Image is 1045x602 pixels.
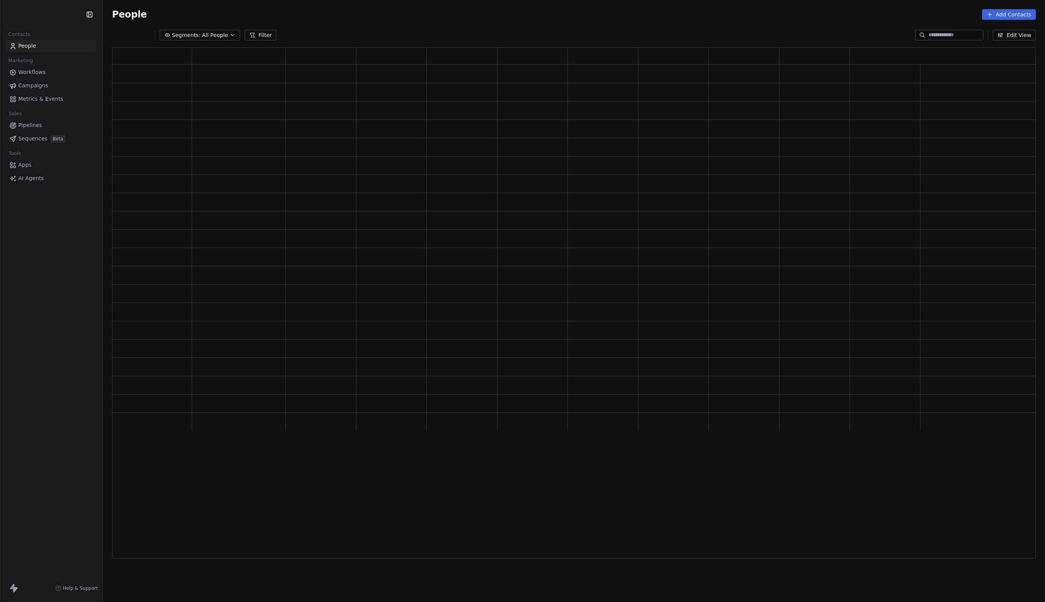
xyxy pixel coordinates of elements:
span: Contacts [5,29,34,40]
span: People [18,42,36,50]
span: AI Agents [18,174,44,182]
span: Marketing [5,55,36,66]
a: AI Agents [6,172,96,185]
a: Help & Support [55,585,98,591]
span: Segments: [172,31,200,39]
span: All People [202,31,228,39]
span: Pipelines [18,121,42,129]
a: SequencesBeta [6,132,96,145]
a: Campaigns [6,79,96,92]
button: Edit View [993,30,1036,40]
button: Add Contacts [982,9,1036,20]
span: Apps [18,161,32,169]
span: Sequences [18,135,47,143]
span: Help & Support [63,585,98,591]
span: Beta [50,135,66,143]
button: Filter [245,30,276,40]
a: Metrics & Events [6,93,96,105]
div: grid [112,64,1036,559]
span: People [112,9,147,20]
a: Apps [6,159,96,171]
a: Pipelines [6,119,96,132]
a: Workflows [6,66,96,79]
span: Metrics & Events [18,95,63,103]
span: Workflows [18,68,46,76]
span: Campaigns [18,82,48,90]
span: Sales [5,108,25,119]
a: People [6,40,96,52]
span: Tools [5,148,24,159]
